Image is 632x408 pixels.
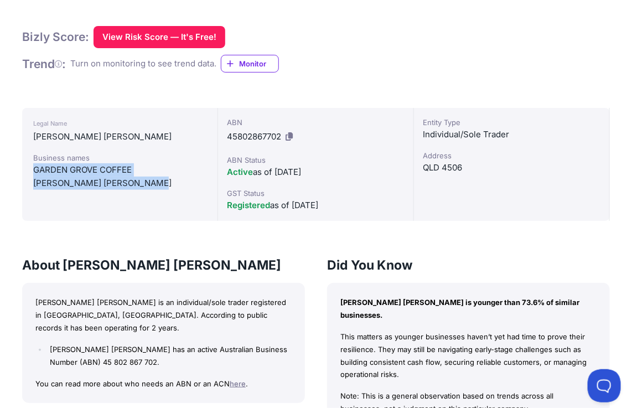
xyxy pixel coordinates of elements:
h3: Did You Know [327,256,610,274]
div: Entity Type [423,117,600,128]
a: here [230,379,246,388]
div: [PERSON_NAME] [PERSON_NAME] [33,130,206,143]
div: QLD 4506 [423,161,600,174]
h1: Trend : [22,56,66,71]
div: ABN [227,117,405,128]
div: Legal Name [33,117,206,130]
p: You can read more about who needs an ABN or an ACN . [35,378,292,390]
a: Monitor [221,55,279,73]
div: Turn on monitoring to see trend data. [70,58,216,70]
span: 45802867702 [227,131,281,142]
div: Individual/Sole Trader [423,128,600,141]
div: as of [DATE] [227,199,405,212]
div: GST Status [227,188,405,199]
div: Business names [33,152,206,163]
div: ABN Status [227,154,405,166]
div: [PERSON_NAME] [PERSON_NAME] [33,177,206,190]
p: This matters as younger businesses haven’t yet had time to prove their resilience. They may still... [340,330,597,381]
h1: Bizly Score: [22,29,89,44]
h3: About [PERSON_NAME] [PERSON_NAME] [22,256,305,274]
iframe: Toggle Customer Support [588,369,621,402]
p: [PERSON_NAME] [PERSON_NAME] is an individual/sole trader registered in [GEOGRAPHIC_DATA], [GEOGRA... [35,296,292,334]
button: View Risk Score — It's Free! [94,26,225,48]
div: GARDEN GROVE COFFEE [33,163,206,177]
div: as of [DATE] [227,166,405,179]
p: [PERSON_NAME] [PERSON_NAME] is younger than 73.6% of similar businesses. [340,296,597,322]
span: Registered [227,200,270,210]
li: [PERSON_NAME] [PERSON_NAME] has an active Australian Business Number (ABN) 45 802 867 702. [47,343,292,369]
span: Active [227,167,253,177]
div: Address [423,150,600,161]
span: Monitor [239,58,278,69]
